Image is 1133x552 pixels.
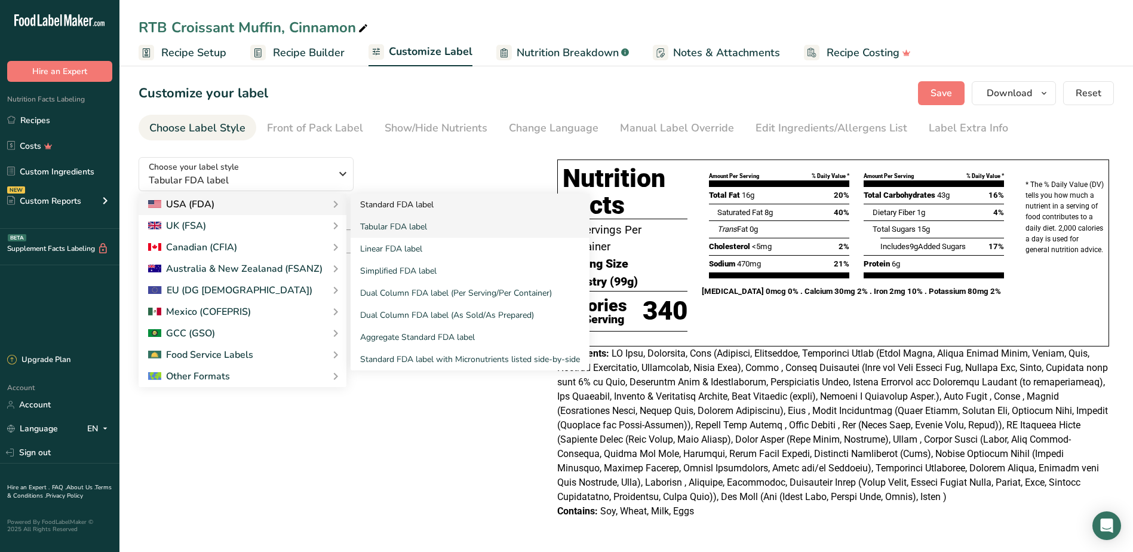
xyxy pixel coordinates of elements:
span: 8g [764,208,773,217]
a: About Us . [66,483,95,492]
div: Canadian (CFIA) [148,240,237,254]
a: Simplified FDA label [351,260,589,282]
span: Save [931,86,952,100]
div: Show/Hide Nutrients [385,120,487,136]
span: Recipe Setup [161,45,226,61]
a: Aggregate Standard FDA label [351,326,589,348]
span: 16g [742,191,754,200]
div: Upgrade Plan [7,354,70,366]
span: 470mg [737,259,761,268]
div: Australia & New Zealanad (FSANZ) [148,262,323,276]
div: Choose Label Style [149,120,245,136]
span: 6g [892,259,900,268]
a: Dual Column FDA label (As Sold/As Prepared) [351,304,589,326]
span: Soy, Wheat, Milk, Eggs [600,505,694,517]
a: Hire an Expert . [7,483,50,492]
div: Label Extra Info [929,120,1008,136]
div: % Daily Value * [812,172,849,180]
span: Sodium [709,259,735,268]
span: 1g [917,208,925,217]
span: Total Fat [709,191,740,200]
span: Download [987,86,1032,100]
div: Mexico (COFEPRIS) [148,305,251,319]
span: 4% [993,207,1004,219]
span: Choose your label style [149,161,239,173]
span: 15g [917,225,930,234]
a: Recipe Builder [250,39,345,66]
span: <5mg [752,242,772,251]
span: Recipe Builder [273,45,345,61]
button: Download [972,81,1056,105]
span: Reset [1076,86,1101,100]
div: Food Service Labels [148,348,253,362]
a: Nutrition Breakdown [496,39,629,66]
div: EU (DG [DEMOGRAPHIC_DATA]) [148,283,312,298]
div: Open Intercom Messenger [1092,511,1121,540]
span: 16% [988,189,1004,201]
span: 40% [834,207,849,219]
a: Linear FDA label [351,238,589,260]
a: FAQ . [52,483,66,492]
div: Other Formats [148,369,230,384]
span: 21% [834,258,849,270]
a: Standard FDA label [351,194,589,216]
div: Manual Label Override [620,120,734,136]
a: Terms & Conditions . [7,483,112,500]
div: % Daily Value * [966,172,1004,180]
p: * The % Daily Value (DV) tells you how much a nutrient in a serving of food contributes to a dail... [1025,179,1104,255]
div: Change Language [509,120,598,136]
a: Notes & Attachments [653,39,780,66]
p: 340 [643,292,687,331]
span: Serving Size [563,255,628,273]
a: Tabular FDA label [351,216,589,238]
a: Privacy Policy [46,492,83,500]
i: Trans [717,225,737,234]
span: LO Ipsu, Dolorsita, Cons (Adipisci, Elitseddoe, Temporinci Utlab (Etdol Magna, Aliqua Enimad Mini... [557,348,1108,502]
button: Hire an Expert [7,61,112,82]
a: Recipe Costing [804,39,911,66]
p: Calories [563,297,627,315]
span: Tabular FDA label [149,173,331,188]
span: 20% [834,189,849,201]
span: Includes Added Sugars [880,242,966,251]
a: Language [7,418,58,439]
div: GCC (GSO) [148,326,215,341]
div: Amount Per Serving [709,172,759,180]
button: Choose your label style Tabular FDA label [139,157,354,191]
div: UK (FSA) [148,219,206,233]
a: Standard FDA label with Micronutrients listed side-by-side [351,348,589,370]
span: Total Carbohydrates [864,191,935,200]
p: [MEDICAL_DATA] 0mcg 0% . Calcium 30mg 2% . Iron 2mg 10% . Potassium 80mg 2% [702,286,1011,298]
span: 43g [937,191,950,200]
div: NEW [7,186,25,194]
span: Cholesterol [709,242,750,251]
span: Recipe Costing [827,45,899,61]
a: Dual Column FDA label (Per Serving/Per Container) [351,282,589,304]
span: Contains: [557,505,598,517]
div: RTB Croissant Muffin, Cinnamon [139,17,370,38]
button: Save [918,81,965,105]
span: Protein [864,259,890,268]
span: Customize Label [389,44,472,60]
div: Powered By FoodLabelMaker © 2025 All Rights Reserved [7,519,112,533]
span: Fat [717,225,748,234]
span: 1 Pastry (99g) [563,273,638,291]
img: 2Q== [148,329,161,338]
div: USA (FDA) [148,197,214,211]
span: Total Sugars [873,225,916,234]
span: 9g [910,242,918,251]
div: Custom Reports [7,195,81,207]
h1: Customize your label [139,84,268,103]
div: Front of Pack Label [267,120,363,136]
h1: Nutrition Facts [563,165,687,219]
p: Per Serving [563,315,627,324]
div: BETA [8,234,26,241]
p: 40 Servings Per Container [563,222,687,255]
div: Edit Ingredients/Allergens List [756,120,907,136]
button: Reset [1063,81,1114,105]
span: 2% [839,241,849,253]
span: 0g [750,225,758,234]
div: EN [87,422,112,436]
span: Dietary Fiber [873,208,915,217]
span: Nutrition Breakdown [517,45,619,61]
